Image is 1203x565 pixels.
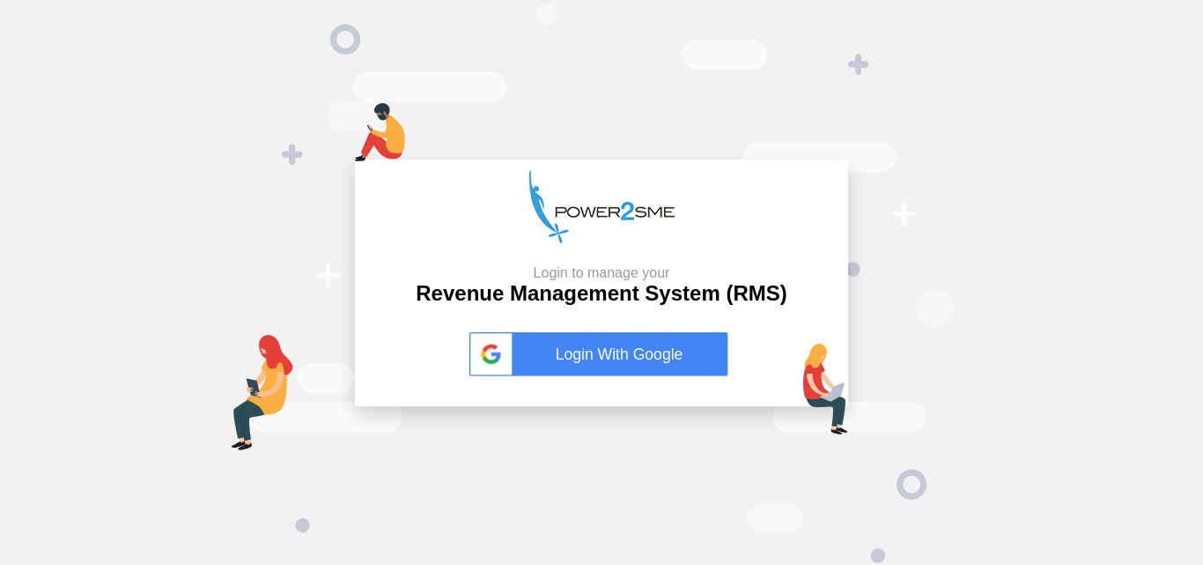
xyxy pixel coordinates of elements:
[232,335,293,450] img: tab-login.png
[469,332,734,376] a: Login With Google
[416,264,786,281] small: Login to manage your
[803,344,848,435] img: lap-login.png
[355,103,405,161] img: mob-login.png
[416,264,786,307] h2: Revenue Management System (RMS)
[464,314,739,395] button: Login With Google
[529,170,675,243] img: p2s_logo.png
